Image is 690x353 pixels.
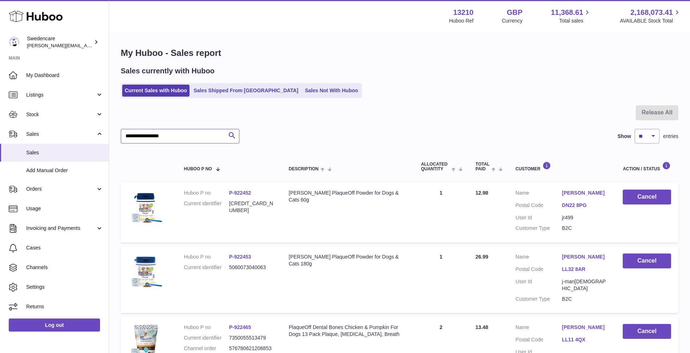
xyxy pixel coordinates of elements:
span: 2,168,073.41 [630,8,673,17]
dt: User Id [515,278,562,292]
span: Orders [26,186,96,192]
label: Show [618,133,631,140]
span: Returns [26,303,103,310]
div: [PERSON_NAME] PlaqueOff Powder for Dogs & Cats 60g [289,190,407,203]
span: Total sales [559,17,591,24]
a: LL32 8AR [562,266,609,273]
span: Description [289,167,319,171]
a: 11,368.61 Total sales [551,8,591,24]
span: 12.98 [475,190,488,196]
dt: Current identifier [184,264,229,271]
dd: 7350055513479 [229,334,274,341]
td: 1 [414,182,468,243]
a: LL11 4QX [562,336,609,343]
span: 26.99 [475,254,488,260]
span: Settings [26,284,103,291]
h1: My Huboo - Sales report [121,47,678,59]
span: Total paid [475,162,490,171]
dd: jr499 [562,214,609,221]
dt: Postal Code [515,202,562,211]
dt: Huboo P no [184,253,229,260]
button: Cancel [623,253,671,268]
img: $_57.JPG [128,190,164,226]
dt: Name [515,253,562,262]
span: Cases [26,244,103,251]
span: Stock [26,111,96,118]
span: Sales [26,149,103,156]
span: AVAILABLE Stock Total [620,17,681,24]
dt: Name [515,324,562,333]
strong: 13210 [453,8,474,17]
h2: Sales currently with Huboo [121,66,215,76]
button: Cancel [623,324,671,339]
dt: Name [515,190,562,198]
td: 1 [414,246,468,313]
div: Huboo Ref [449,17,474,24]
span: Channels [26,264,103,271]
span: Invoicing and Payments [26,225,96,232]
div: PlaqueOff Dental Bones Chicken & Pumpkin For Dogs 13 Pack Plaque, [MEDICAL_DATA], Breath [289,324,407,338]
span: Huboo P no [184,167,212,171]
a: DN22 8PG [562,202,609,209]
dt: Postal Code [515,266,562,275]
a: [PERSON_NAME] [562,324,609,331]
dt: User Id [515,214,562,221]
div: Customer [515,162,608,171]
a: Sales Not With Huboo [302,85,360,97]
dt: Customer Type [515,296,562,303]
dt: Huboo P no [184,324,229,331]
span: 11,368.61 [551,8,583,17]
a: P-922465 [229,324,251,330]
img: daniel.corbridge@swedencare.co.uk [9,37,20,48]
div: Swedencare [27,35,92,49]
a: P-922453 [229,254,251,260]
span: Sales [26,131,96,138]
a: Log out [9,318,100,332]
span: [PERSON_NAME][EMAIL_ADDRESS][PERSON_NAME][DOMAIN_NAME] [27,42,185,48]
a: P-922452 [229,190,251,196]
dd: B2C [562,296,609,303]
span: Add Manual Order [26,167,103,174]
img: $_57.JPG [128,253,164,290]
dd: B2C [562,225,609,232]
div: Currency [502,17,523,24]
span: entries [663,133,678,140]
button: Cancel [623,190,671,204]
span: ALLOCATED Quantity [421,162,449,171]
span: Usage [26,205,103,212]
span: My Dashboard [26,72,103,79]
a: 2,168,073.41 AVAILABLE Stock Total [620,8,681,24]
dt: Current identifier [184,200,229,214]
dd: 5060073040063 [229,264,274,271]
dt: Postal Code [515,336,562,345]
dt: Current identifier [184,334,229,341]
dd: [CREDIT_CARD_NUMBER] [229,200,274,214]
dt: Customer Type [515,225,562,232]
dt: Huboo P no [184,190,229,196]
div: [PERSON_NAME] PlaqueOff Powder for Dogs & Cats 180g [289,253,407,267]
div: Action / Status [623,162,671,171]
a: Current Sales with Huboo [122,85,190,97]
span: 13.48 [475,324,488,330]
dd: j-man[DEMOGRAPHIC_DATA] [562,278,609,292]
strong: GBP [507,8,522,17]
a: [PERSON_NAME] [562,253,609,260]
a: Sales Shipped From [GEOGRAPHIC_DATA] [191,85,301,97]
a: [PERSON_NAME] [562,190,609,196]
span: Listings [26,92,96,98]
